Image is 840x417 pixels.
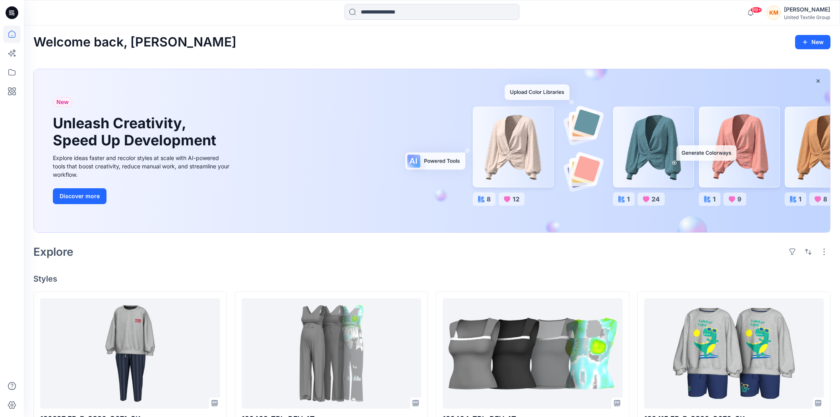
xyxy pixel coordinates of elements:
[443,298,623,409] a: 120464_ZPL_DEV_AT
[33,274,830,284] h4: Styles
[56,97,69,107] span: New
[53,188,106,204] button: Discover more
[766,6,781,20] div: KM
[53,188,232,204] a: Discover more
[33,245,74,258] h2: Explore
[784,14,830,20] div: United Textile Group
[33,35,236,50] h2: Welcome back, [PERSON_NAME]
[795,35,830,49] button: New
[40,298,220,409] a: 120397 FR-B-SS26-O071-CK
[53,115,220,149] h1: Unleash Creativity, Speed Up Development
[53,154,232,179] div: Explore ideas faster and recolor styles at scale with AI-powered tools that boost creativity, red...
[644,298,824,409] a: 120415 FR-B-SS26-O070-CK
[784,5,830,14] div: [PERSON_NAME]
[242,298,422,409] a: 120462_ZPL_DEV_AT
[750,7,762,13] span: 99+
